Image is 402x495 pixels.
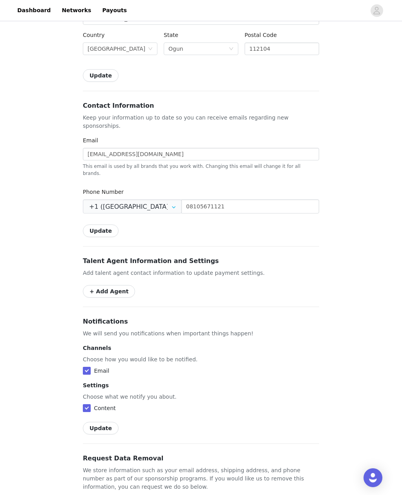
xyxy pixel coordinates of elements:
[245,32,277,38] label: Postal Code
[245,42,319,55] input: Postal code
[83,199,182,213] input: Country
[94,405,116,411] span: Content
[88,43,145,55] div: Nigeria
[83,189,124,195] label: Phone Number
[373,4,380,17] div: avatar
[57,2,96,19] a: Networks
[83,381,319,390] p: Settings
[83,422,119,434] button: Update
[83,101,319,110] h3: Contact Information
[164,32,178,38] label: State
[83,69,119,82] button: Update
[83,329,319,338] p: We will send you notifications when important things happen!
[168,43,183,55] div: Ogun
[229,46,234,52] i: icon: down
[83,454,319,463] h3: Request Data Removal
[83,344,319,352] p: Channels
[83,393,319,401] p: Choose what we notify you about.
[83,355,319,364] p: Choose how you would like to be notified.
[83,114,319,130] p: Keep your information up to date so you can receive emails regarding new sponsorships.
[148,46,153,52] i: icon: down
[83,161,319,177] div: This email is used by all brands that you work with. Changing this email will change it for all b...
[83,32,105,38] label: Country
[94,368,109,374] span: Email
[97,2,132,19] a: Payouts
[13,2,55,19] a: Dashboard
[83,256,319,266] h3: Talent Agent Information and Settings
[83,285,135,298] button: + Add Agent
[83,466,319,491] p: We store information such as your email address, shipping address, and phone number as part of ou...
[83,224,119,237] button: Update
[181,199,319,213] input: (XXX) XXX-XXXX
[364,468,382,487] div: Open Intercom Messenger
[83,137,98,144] label: Email
[83,317,319,326] h3: Notifications
[83,269,319,277] p: Add talent agent contact information to update payment settings.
